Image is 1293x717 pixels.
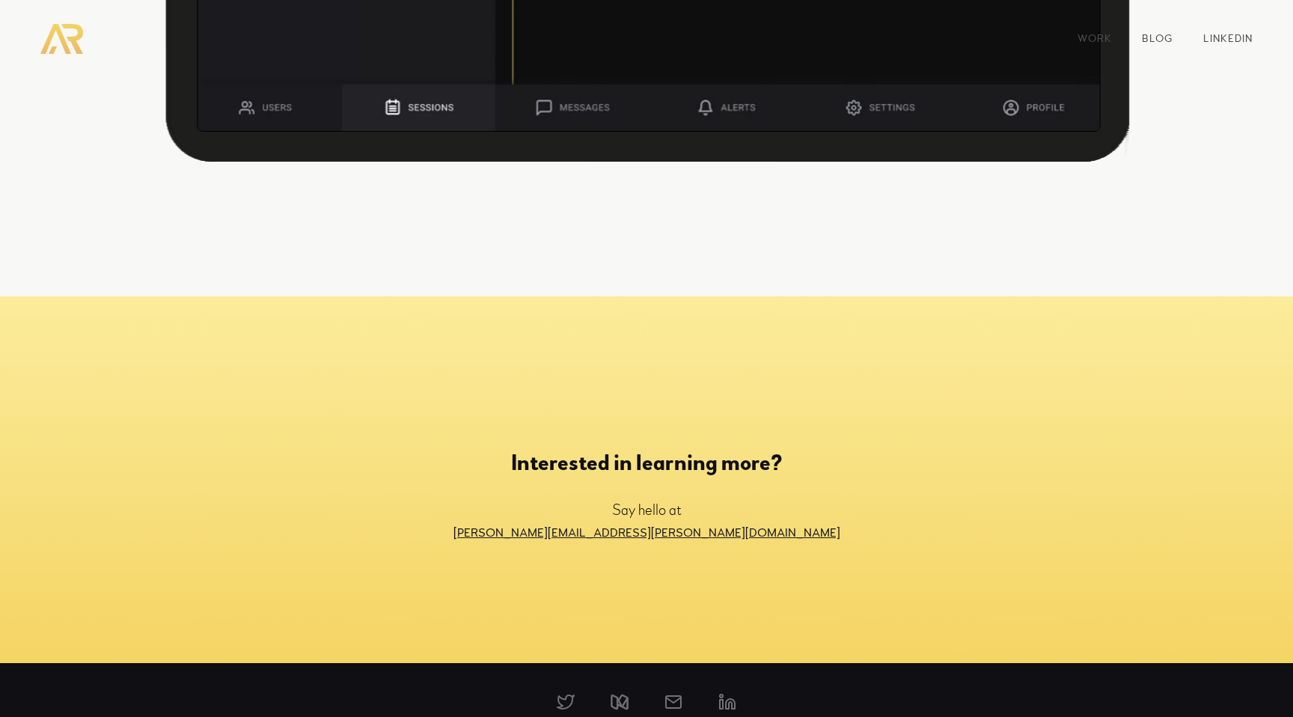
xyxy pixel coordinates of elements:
a: WORK [1063,25,1127,53]
p: Say hello at [60,498,1233,522]
a: Blog [1127,25,1188,53]
a: home [40,24,83,54]
div: [PERSON_NAME][EMAIL_ADDRESS][PERSON_NAME][DOMAIN_NAME] [453,522,840,543]
a: [PERSON_NAME][EMAIL_ADDRESS][PERSON_NAME][DOMAIN_NAME] [60,522,1233,603]
a: LinkedIn [1188,25,1268,53]
strong: Interested in learning more? [511,452,782,475]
